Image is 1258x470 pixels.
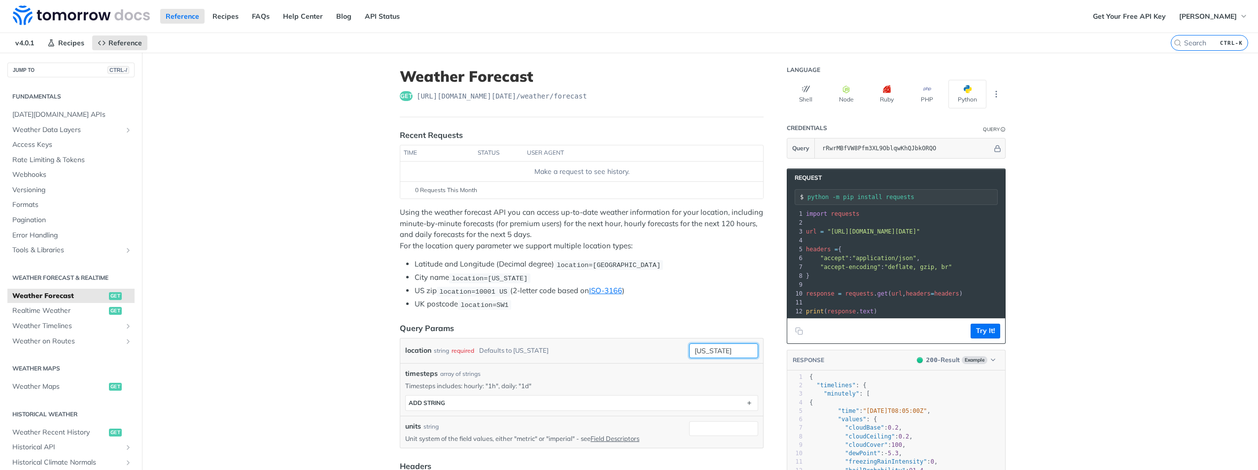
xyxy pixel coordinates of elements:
li: US zip (2-letter code based on ) [415,285,764,297]
input: apikey [817,138,992,158]
button: Show subpages for Tools & Libraries [124,246,132,254]
span: "deflate, gzip, br" [884,264,952,270]
kbd: CTRL-K [1218,38,1245,48]
span: get [109,307,122,315]
span: Access Keys [12,140,132,150]
div: 4 [787,399,803,407]
div: 1 [787,209,804,218]
span: 5.3 [888,450,899,457]
span: Request [790,174,822,182]
div: Recent Requests [400,129,463,141]
span: : [806,264,952,270]
span: Weather Maps [12,382,106,392]
span: Versioning [12,185,132,195]
a: Pagination [7,213,135,228]
span: 0 Requests This Month [415,186,477,195]
button: Hide [992,143,1003,153]
span: "cloudCeiling" [845,433,895,440]
button: RESPONSE [792,355,825,365]
i: Information [1001,127,1006,132]
span: { [809,399,813,406]
span: Pagination [12,215,132,225]
a: Get Your Free API Key [1087,9,1171,24]
div: - Result [926,355,960,365]
a: Weather TimelinesShow subpages for Weather Timelines [7,319,135,334]
span: : { [809,416,877,423]
span: headers [806,246,831,253]
span: Webhooks [12,170,132,180]
div: 5 [787,245,804,254]
a: Historical APIShow subpages for Historical API [7,440,135,455]
div: 9 [787,441,803,449]
span: "accept" [820,255,849,262]
span: "dewPoint" [845,450,880,457]
span: "freezingRainIntensity" [845,458,927,465]
span: 0.2 [899,433,909,440]
span: : [ [809,390,870,397]
span: import [806,210,827,217]
div: 11 [787,298,804,307]
div: 4 [787,236,804,245]
div: QueryInformation [983,126,1006,133]
span: Recipes [58,38,84,47]
span: location=[GEOGRAPHIC_DATA] [557,261,661,269]
span: = [838,290,841,297]
span: : , [806,255,920,262]
h2: Weather Forecast & realtime [7,273,135,282]
span: = [835,246,838,253]
button: Show subpages for Historical Climate Normals [124,459,132,467]
div: 12 [787,307,804,316]
span: requests [845,290,874,297]
span: location=10001 US [439,288,507,295]
span: 0.2 [888,424,899,431]
span: response [806,290,835,297]
span: : , [809,450,902,457]
span: Rate Limiting & Tokens [12,155,132,165]
div: Query Params [400,322,454,334]
span: { [809,373,813,380]
div: 8 [787,433,803,441]
span: get [109,292,122,300]
a: Realtime Weatherget [7,303,135,318]
a: Field Descriptors [591,435,639,442]
span: Weather Recent History [12,428,106,437]
span: - [884,450,888,457]
a: [DATE][DOMAIN_NAME] APIs [7,107,135,122]
a: Help Center [278,9,328,24]
a: Reference [92,35,147,50]
span: 200 [926,356,938,364]
a: Weather Mapsget [7,379,135,394]
h1: Weather Forecast [400,67,764,85]
span: location=[US_STATE] [452,274,527,282]
svg: More ellipsis [992,90,1001,99]
span: 100 [891,441,902,448]
span: "timelines" [816,382,855,389]
span: print [806,308,824,315]
th: time [400,145,474,161]
div: 11 [787,458,803,466]
a: Weather Data LayersShow subpages for Weather Data Layers [7,123,135,137]
div: 7 [787,424,803,432]
button: [PERSON_NAME] [1174,9,1253,24]
span: = [820,228,824,235]
a: Weather Recent Historyget [7,425,135,440]
a: Rate Limiting & Tokens [7,153,135,168]
span: : , [809,458,938,465]
span: "values" [838,416,867,423]
span: headers [934,290,959,297]
div: string [423,422,439,431]
div: 3 [787,227,804,236]
span: text [859,308,874,315]
button: 200200-ResultExample [912,355,1000,365]
button: Copy to clipboard [792,324,806,338]
h2: Weather Maps [7,364,135,373]
div: 1 [787,373,803,381]
span: "[URL][DOMAIN_NAME][DATE]" [827,228,920,235]
div: Defaults to [US_STATE] [479,343,549,358]
a: Blog [331,9,357,24]
span: url [891,290,902,297]
span: Formats [12,200,132,210]
span: timesteps [405,369,438,379]
div: ADD string [409,399,445,406]
span: url [806,228,817,235]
